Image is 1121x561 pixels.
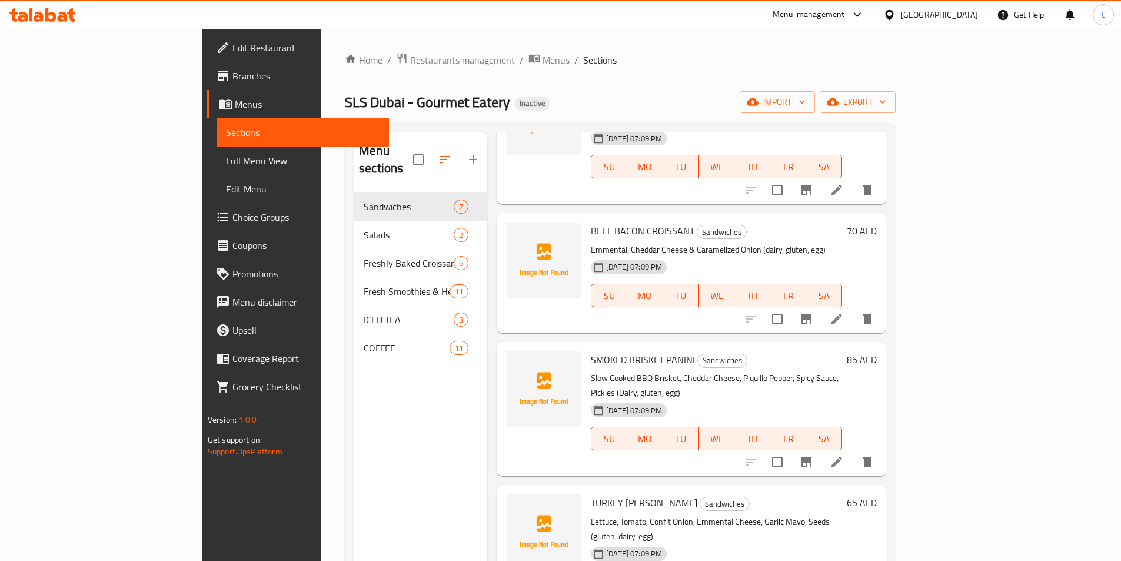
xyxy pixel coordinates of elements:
[853,305,882,333] button: delete
[454,200,468,214] div: items
[697,354,747,368] div: Sandwiches
[811,287,837,304] span: SA
[364,284,450,298] span: Fresh Smoothies & Healthy Detox Juices
[208,444,282,459] a: Support.OpsPlatform
[354,192,487,221] div: Sandwiches7
[811,430,837,447] span: SA
[431,145,459,174] span: Sort sections
[406,147,431,172] span: Select all sections
[811,158,837,175] span: SA
[775,158,801,175] span: FR
[697,225,746,239] span: Sandwiches
[668,430,694,447] span: TU
[454,230,468,241] span: 2
[704,430,730,447] span: WE
[591,222,694,240] span: BEEF BACON CROISSANT
[773,8,845,22] div: Menu-management
[632,158,658,175] span: MO
[847,223,877,239] h6: 70 AED
[591,351,695,369] span: SMOKED BRISKET PANINI
[574,53,578,67] li: /
[232,41,380,55] span: Edit Restaurant
[700,497,750,511] div: Sandwiches
[396,52,515,68] a: Restaurants management
[226,182,380,196] span: Edit Menu
[770,155,806,178] button: FR
[454,258,468,269] span: 6
[627,284,663,307] button: MO
[506,223,581,298] img: BEEF BACON CROISSANT
[740,91,815,113] button: import
[596,430,623,447] span: SU
[700,497,749,511] span: Sandwiches
[364,313,454,327] span: ICED TEA
[830,312,844,326] a: Edit menu item
[775,430,801,447] span: FR
[601,261,667,273] span: [DATE] 07:09 PM
[543,53,570,67] span: Menus
[387,53,391,67] li: /
[847,351,877,368] h6: 85 AED
[734,284,770,307] button: TH
[765,307,790,331] span: Select to update
[454,201,468,213] span: 7
[765,178,790,203] span: Select to update
[520,53,524,67] li: /
[364,228,454,242] div: Salads
[232,323,380,337] span: Upsell
[699,427,735,450] button: WE
[410,53,515,67] span: Restaurants management
[364,200,454,214] span: Sandwiches
[232,351,380,366] span: Coverage Report
[770,427,806,450] button: FR
[364,256,454,270] span: Freshly Baked Croissant and Bread
[698,354,747,367] span: Sandwiches
[830,455,844,469] a: Edit menu item
[792,176,820,204] button: Branch-specific-item
[699,155,735,178] button: WE
[217,118,389,147] a: Sections
[354,188,487,367] nav: Menu sections
[739,287,766,304] span: TH
[627,155,663,178] button: MO
[345,89,510,115] span: SLS Dubai - Gourmet Eatery
[632,430,658,447] span: MO
[739,158,766,175] span: TH
[515,98,550,108] span: Inactive
[697,225,747,239] div: Sandwiches
[235,97,380,111] span: Menus
[364,341,450,355] span: COFFEE
[704,287,730,304] span: WE
[806,155,842,178] button: SA
[770,284,806,307] button: FR
[583,53,617,67] span: Sections
[900,8,978,21] div: [GEOGRAPHIC_DATA]
[847,494,877,511] h6: 65 AED
[601,548,667,559] span: [DATE] 07:09 PM
[663,427,699,450] button: TU
[830,183,844,197] a: Edit menu item
[829,95,886,109] span: export
[596,287,623,304] span: SU
[601,133,667,144] span: [DATE] 07:09 PM
[450,284,468,298] div: items
[354,306,487,334] div: ICED TEA3
[207,34,389,62] a: Edit Restaurant
[591,427,627,450] button: SU
[591,371,842,400] p: Slow Cooked BBQ Brisket, Cheddar Cheese, Piquillo Pepper, Spicy Sauce, Pickles (Dairy, gluten, egg)
[734,427,770,450] button: TH
[207,316,389,344] a: Upsell
[749,95,806,109] span: import
[232,210,380,224] span: Choice Groups
[207,90,389,118] a: Menus
[354,334,487,362] div: COFFEE11
[217,147,389,175] a: Full Menu View
[232,267,380,281] span: Promotions
[1102,8,1105,21] span: t
[663,155,699,178] button: TU
[226,154,380,168] span: Full Menu View
[217,175,389,203] a: Edit Menu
